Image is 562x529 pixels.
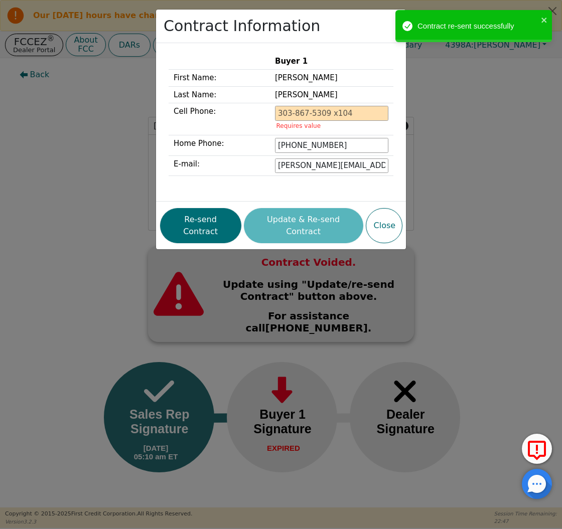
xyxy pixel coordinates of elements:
td: First Name: [169,70,270,87]
p: Requires value [276,123,387,129]
input: 303-867-5309 x104 [275,138,388,153]
input: 303-867-5309 x104 [275,106,388,121]
td: Home Phone: [169,135,270,156]
button: Report Error to FCC [522,434,552,464]
button: Close [366,208,402,243]
td: E-mail: [169,155,270,176]
td: [PERSON_NAME] [270,86,393,103]
button: close [541,14,548,26]
td: [PERSON_NAME] [270,70,393,87]
button: Re-send Contract [160,208,241,243]
th: Buyer 1 [270,53,393,70]
h2: Contract Information [164,17,320,35]
td: Cell Phone: [169,103,270,135]
td: Last Name: [169,86,270,103]
div: Contract re-sent successfully [417,21,538,32]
